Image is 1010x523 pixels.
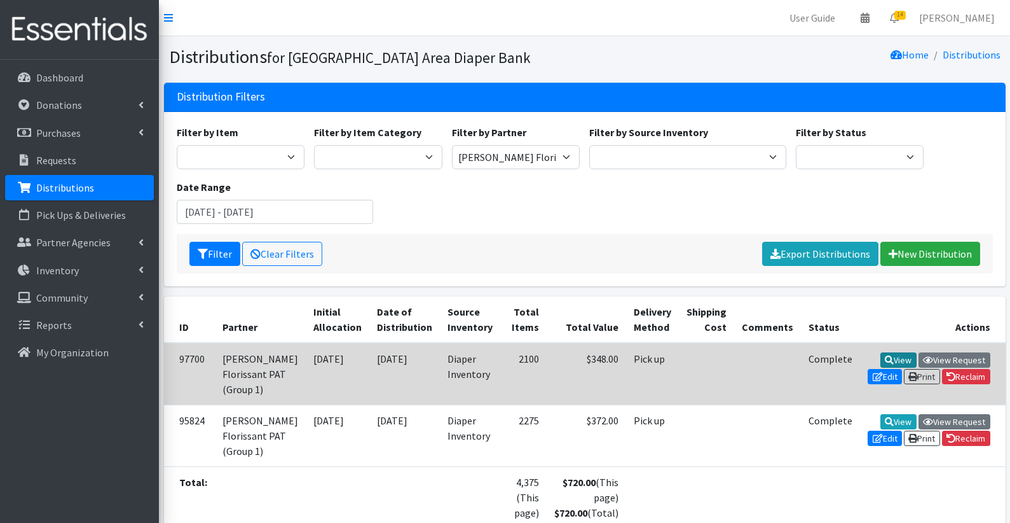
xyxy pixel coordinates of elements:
[801,296,860,343] th: Status
[215,405,306,466] td: [PERSON_NAME] Florissant PAT (Group 1)
[5,8,154,51] img: HumanEssentials
[626,296,679,343] th: Delivery Method
[762,242,878,266] a: Export Distributions
[563,476,596,489] strong: $720.00
[452,125,526,140] label: Filter by Partner
[860,296,1006,343] th: Actions
[868,431,902,446] a: Edit
[5,312,154,338] a: Reports
[943,48,1000,61] a: Distributions
[5,175,154,200] a: Distributions
[626,343,679,405] td: Pick up
[891,48,929,61] a: Home
[5,202,154,228] a: Pick Ups & Deliveries
[242,242,322,266] a: Clear Filters
[169,46,580,68] h1: Distributions
[5,340,154,365] a: My Organization
[267,48,531,67] small: for [GEOGRAPHIC_DATA] Area Diaper Bank
[5,258,154,283] a: Inventory
[36,236,111,249] p: Partner Agencies
[589,125,708,140] label: Filter by Source Inventory
[177,179,231,195] label: Date Range
[177,90,265,104] h3: Distribution Filters
[942,431,990,446] a: Reclaim
[177,200,374,224] input: January 1, 2011 - December 31, 2011
[36,99,82,111] p: Donations
[880,414,917,429] a: View
[904,369,940,384] a: Print
[164,405,215,466] td: 95824
[440,405,500,466] td: Diaper Inventory
[880,242,980,266] a: New Distribution
[369,296,440,343] th: Date of Distribution
[314,125,421,140] label: Filter by Item Category
[5,230,154,255] a: Partner Agencies
[36,209,126,221] p: Pick Ups & Deliveries
[547,405,626,466] td: $372.00
[500,343,547,405] td: 2100
[440,343,500,405] td: Diaper Inventory
[369,405,440,466] td: [DATE]
[942,369,990,384] a: Reclaim
[215,343,306,405] td: [PERSON_NAME] Florissant PAT (Group 1)
[547,343,626,405] td: $348.00
[164,296,215,343] th: ID
[306,405,369,466] td: [DATE]
[36,181,94,194] p: Distributions
[626,405,679,466] td: Pick up
[779,5,845,31] a: User Guide
[909,5,1005,31] a: [PERSON_NAME]
[306,296,369,343] th: Initial Allocation
[904,431,940,446] a: Print
[36,154,76,167] p: Requests
[215,296,306,343] th: Partner
[189,242,240,266] button: Filter
[5,285,154,310] a: Community
[177,125,238,140] label: Filter by Item
[5,65,154,90] a: Dashboard
[5,148,154,173] a: Requests
[500,405,547,466] td: 2275
[801,343,860,405] td: Complete
[796,125,866,140] label: Filter by Status
[880,352,917,368] a: View
[164,343,215,405] td: 97700
[547,296,626,343] th: Total Value
[554,506,587,519] strong: $720.00
[801,405,860,466] td: Complete
[868,369,902,384] a: Edit
[306,343,369,405] td: [DATE]
[440,296,500,343] th: Source Inventory
[5,120,154,146] a: Purchases
[880,5,909,31] a: 14
[36,319,72,331] p: Reports
[918,414,990,429] a: View Request
[179,476,207,489] strong: Total:
[918,352,990,368] a: View Request
[36,346,109,359] p: My Organization
[734,296,801,343] th: Comments
[36,264,79,277] p: Inventory
[500,296,547,343] th: Total Items
[36,71,83,84] p: Dashboard
[36,127,81,139] p: Purchases
[5,92,154,118] a: Donations
[679,296,734,343] th: Shipping Cost
[894,11,906,20] span: 14
[36,291,88,304] p: Community
[369,343,440,405] td: [DATE]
